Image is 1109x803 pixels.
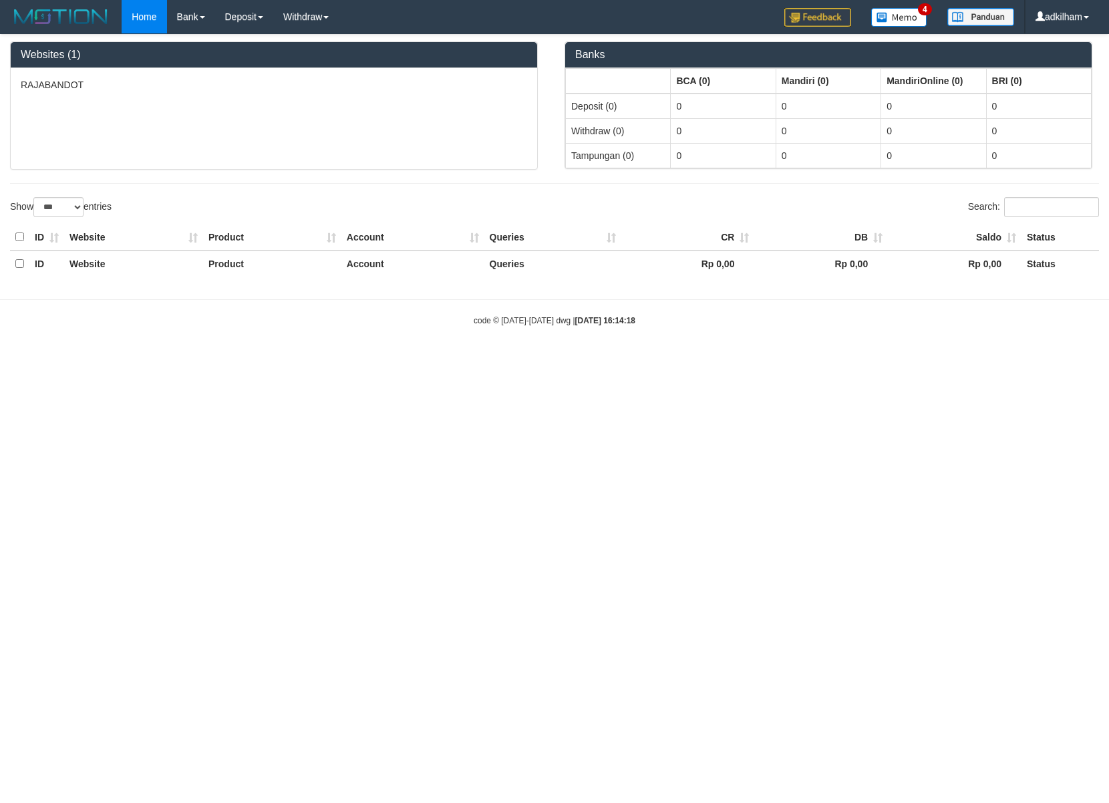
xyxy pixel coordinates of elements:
th: Account [341,251,484,277]
img: MOTION_logo.png [10,7,112,27]
th: Rp 0,00 [621,251,755,277]
th: Product [203,224,341,251]
td: 0 [671,143,776,168]
td: 0 [986,143,1091,168]
th: Group: activate to sort column ascending [881,68,986,94]
td: 0 [881,118,986,143]
th: CR [621,224,755,251]
img: Button%20Memo.svg [871,8,927,27]
th: Status [1021,224,1099,251]
td: Tampungan (0) [566,143,671,168]
select: Showentries [33,197,84,217]
td: 0 [776,143,881,168]
h3: Websites (1) [21,49,527,61]
input: Search: [1004,197,1099,217]
h3: Banks [575,49,1082,61]
td: 0 [986,94,1091,119]
td: 0 [881,143,986,168]
label: Search: [968,197,1099,217]
th: Saldo [888,224,1021,251]
th: DB [754,224,888,251]
img: panduan.png [947,8,1014,26]
th: Rp 0,00 [888,251,1021,277]
strong: [DATE] 16:14:18 [575,316,635,325]
span: 4 [918,3,932,15]
th: Queries [484,251,621,277]
td: 0 [776,118,881,143]
th: Product [203,251,341,277]
th: Website [64,251,203,277]
img: Feedback.jpg [784,8,851,27]
td: 0 [671,118,776,143]
td: Deposit (0) [566,94,671,119]
label: Show entries [10,197,112,217]
th: Group: activate to sort column ascending [776,68,881,94]
td: Withdraw (0) [566,118,671,143]
th: Group: activate to sort column ascending [986,68,1091,94]
th: ID [29,224,64,251]
td: 0 [671,94,776,119]
th: Queries [484,224,621,251]
td: 0 [881,94,986,119]
td: 0 [986,118,1091,143]
th: Account [341,224,484,251]
th: Group: activate to sort column ascending [566,68,671,94]
p: RAJABANDOT [21,78,527,92]
th: Status [1021,251,1099,277]
th: Website [64,224,203,251]
td: 0 [776,94,881,119]
th: Rp 0,00 [754,251,888,277]
th: Group: activate to sort column ascending [671,68,776,94]
th: ID [29,251,64,277]
small: code © [DATE]-[DATE] dwg | [474,316,635,325]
